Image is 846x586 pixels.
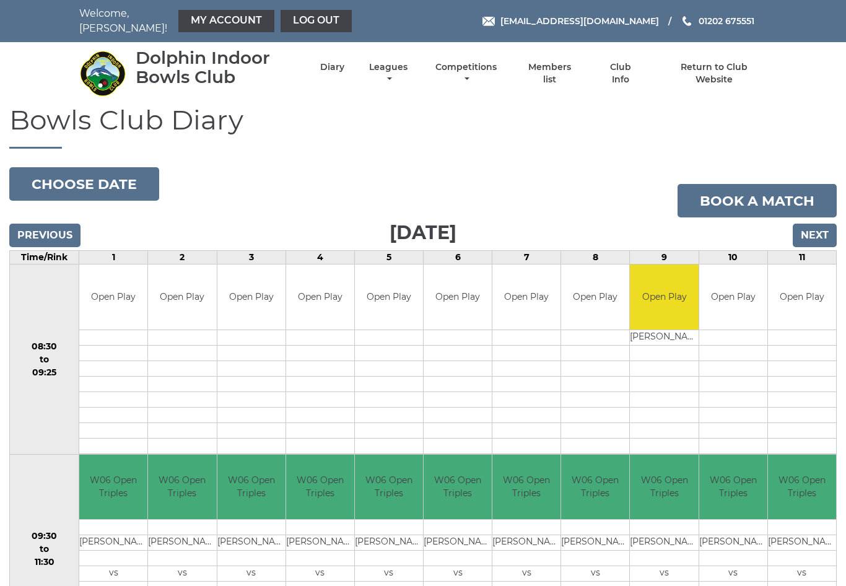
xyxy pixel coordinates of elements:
td: 10 [699,251,767,265]
h1: Bowls Club Diary [9,105,837,149]
nav: Welcome, [PERSON_NAME]! [79,6,355,36]
td: 7 [492,251,561,265]
td: vs [699,566,767,582]
span: 01202 675551 [699,15,754,27]
button: Choose date [9,167,159,201]
td: Time/Rink [10,251,79,265]
input: Previous [9,224,81,247]
td: [PERSON_NAME] [630,535,698,551]
div: Dolphin Indoor Bowls Club [136,48,299,87]
td: W06 Open Triples [79,455,147,520]
td: [PERSON_NAME] [286,535,354,551]
td: W06 Open Triples [630,455,698,520]
td: [PERSON_NAME] [424,535,492,551]
a: Diary [320,61,344,73]
td: vs [492,566,560,582]
td: vs [217,566,286,582]
td: W06 Open Triples [217,455,286,520]
td: W06 Open Triples [699,455,767,520]
td: vs [355,566,423,582]
td: 6 [424,251,492,265]
td: [PERSON_NAME] [492,535,560,551]
td: 11 [767,251,836,265]
td: 9 [630,251,699,265]
td: vs [148,566,216,582]
span: [EMAIL_ADDRESS][DOMAIN_NAME] [500,15,659,27]
td: [PERSON_NAME] [768,535,836,551]
td: [PERSON_NAME] [355,535,423,551]
td: W06 Open Triples [424,455,492,520]
a: Email [EMAIL_ADDRESS][DOMAIN_NAME] [482,14,659,28]
td: vs [424,566,492,582]
td: 4 [286,251,354,265]
a: Return to Club Website [662,61,767,85]
td: Open Play [355,265,423,330]
td: Open Play [492,265,560,330]
img: Phone us [682,16,691,26]
td: vs [79,566,147,582]
td: 08:30 to 09:25 [10,265,79,455]
td: Open Play [768,265,836,330]
td: Open Play [630,265,698,330]
td: 5 [354,251,423,265]
td: vs [630,566,698,582]
a: Leagues [366,61,411,85]
td: 1 [79,251,148,265]
td: 3 [217,251,286,265]
td: 2 [148,251,217,265]
td: W06 Open Triples [148,455,216,520]
td: Open Play [286,265,354,330]
td: W06 Open Triples [355,455,423,520]
a: Club Info [600,61,640,85]
td: [PERSON_NAME] [699,535,767,551]
td: [PERSON_NAME] [217,535,286,551]
a: Phone us 01202 675551 [681,14,754,28]
td: Open Play [79,265,147,330]
td: vs [561,566,629,582]
td: vs [768,566,836,582]
td: [PERSON_NAME] [79,535,147,551]
td: [PERSON_NAME] [148,535,216,551]
td: W06 Open Triples [492,455,560,520]
a: Log out [281,10,352,32]
td: [PERSON_NAME] [630,330,698,345]
td: 8 [561,251,630,265]
img: Email [482,17,495,26]
td: W06 Open Triples [768,455,836,520]
a: Members list [521,61,578,85]
td: Open Play [217,265,286,330]
td: W06 Open Triples [286,455,354,520]
td: Open Play [699,265,767,330]
td: Open Play [561,265,629,330]
a: My Account [178,10,274,32]
a: Book a match [678,184,837,217]
td: [PERSON_NAME] [561,535,629,551]
img: Dolphin Indoor Bowls Club [79,50,126,97]
td: Open Play [424,265,492,330]
td: W06 Open Triples [561,455,629,520]
a: Competitions [432,61,500,85]
td: Open Play [148,265,216,330]
input: Next [793,224,837,247]
td: vs [286,566,354,582]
